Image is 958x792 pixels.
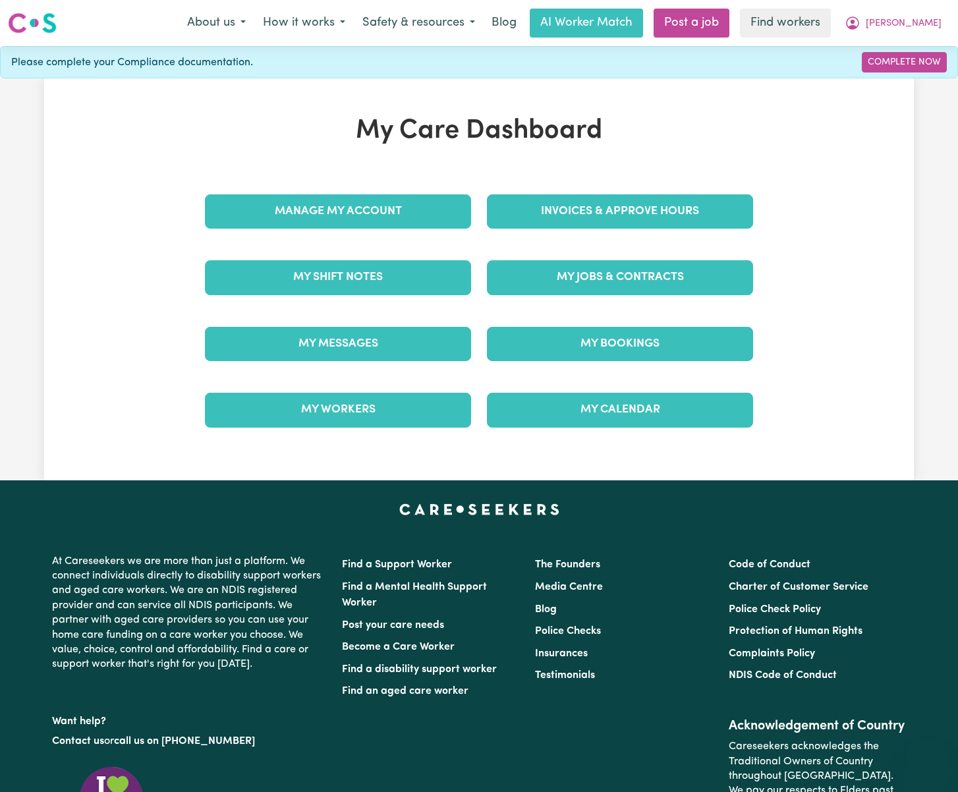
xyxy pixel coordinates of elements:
a: Complaints Policy [729,648,815,659]
a: Careseekers home page [399,504,559,515]
a: NDIS Code of Conduct [729,670,837,681]
a: call us on [PHONE_NUMBER] [114,736,255,747]
a: Code of Conduct [729,559,810,570]
h1: My Care Dashboard [197,115,761,147]
a: Blog [484,9,524,38]
a: AI Worker Match [530,9,643,38]
button: Safety & resources [354,9,484,37]
a: Police Checks [535,626,601,636]
a: Find an aged care worker [342,686,468,696]
a: Post your care needs [342,620,444,631]
iframe: Button to launch messaging window [905,739,947,781]
a: My Bookings [487,327,753,361]
a: Find a disability support worker [342,664,497,675]
a: My Jobs & Contracts [487,260,753,295]
a: Charter of Customer Service [729,582,868,592]
p: At Careseekers we are more than just a platform. We connect individuals directly to disability su... [52,549,326,677]
a: Careseekers logo [8,8,57,38]
span: [PERSON_NAME] [866,16,942,31]
a: Find a Support Worker [342,559,452,570]
p: or [52,729,326,754]
a: My Messages [205,327,471,361]
p: Want help? [52,709,326,729]
a: Become a Care Worker [342,642,455,652]
a: Protection of Human Rights [729,626,862,636]
a: Insurances [535,648,588,659]
a: Contact us [52,736,104,747]
a: Invoices & Approve Hours [487,194,753,229]
a: Police Check Policy [729,604,821,615]
a: The Founders [535,559,600,570]
a: Media Centre [535,582,603,592]
a: Post a job [654,9,729,38]
a: My Shift Notes [205,260,471,295]
a: Manage My Account [205,194,471,229]
a: Find a Mental Health Support Worker [342,582,487,608]
h2: Acknowledgement of Country [729,718,906,734]
a: My Calendar [487,393,753,427]
button: My Account [836,9,950,37]
span: Please complete your Compliance documentation. [11,55,253,71]
button: How it works [254,9,354,37]
button: About us [179,9,254,37]
a: Blog [535,604,557,615]
a: My Workers [205,393,471,427]
img: Careseekers logo [8,11,57,35]
a: Find workers [740,9,831,38]
a: Complete Now [862,52,947,72]
a: Testimonials [535,670,595,681]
